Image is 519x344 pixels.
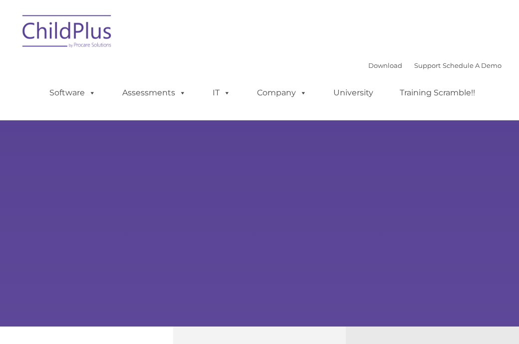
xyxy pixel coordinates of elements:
[323,83,383,103] a: University
[368,61,402,69] a: Download
[39,83,106,103] a: Software
[368,61,502,69] font: |
[414,61,441,69] a: Support
[443,61,502,69] a: Schedule A Demo
[247,83,317,103] a: Company
[390,83,485,103] a: Training Scramble!!
[112,83,196,103] a: Assessments
[203,83,241,103] a: IT
[17,8,117,58] img: ChildPlus by Procare Solutions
